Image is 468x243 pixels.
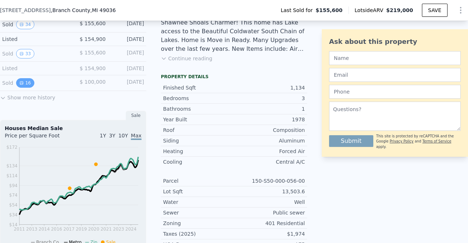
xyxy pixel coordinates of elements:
a: Terms of Service [422,139,451,143]
tspan: $172 [6,145,18,150]
div: Siding [163,137,234,144]
div: Taxes (2025) [163,230,234,238]
div: Year Built [163,116,234,123]
div: 150-S50-000-056-00 [234,177,305,185]
div: Houses Median Sale [5,125,141,132]
div: Composition [234,126,305,134]
tspan: 2011 [14,227,25,232]
a: Privacy Policy [390,139,414,143]
div: Listed [2,65,67,72]
div: 13,503.6 [234,188,305,195]
tspan: 2013 [26,227,38,232]
div: Sold [2,20,67,29]
button: View historical data [16,20,34,29]
div: Aluminum [234,137,305,144]
div: This site is protected by reCAPTCHA and the Google and apply. [376,134,461,149]
span: $155,600 [316,7,343,14]
div: 401 Residential [234,220,305,227]
span: $ 155,600 [80,50,106,56]
div: Shawnee Shoals Charmer! This home has Lake access to the Beautiful Coldwater South Chain of Lakes... [161,18,307,53]
tspan: 2024 [125,227,137,232]
div: Zoning [163,220,234,227]
div: [DATE] [112,20,144,29]
tspan: $74 [9,193,18,198]
div: [DATE] [112,35,144,43]
span: $ 154,900 [80,36,106,42]
div: Parcel [163,177,234,185]
div: 1 [234,105,305,113]
span: Last Sold for [281,7,316,14]
tspan: 2016 [51,227,62,232]
span: 3Y [109,133,115,138]
button: View historical data [16,49,34,58]
div: $1,974 [234,230,305,238]
div: Price per Square Foot [5,132,73,144]
div: Sold [2,49,67,58]
tspan: $14 [9,222,18,227]
button: SAVE [422,4,448,17]
div: 1,134 [234,84,305,91]
div: Lot Sqft [163,188,234,195]
div: 1978 [234,116,305,123]
div: Sewer [163,209,234,216]
div: Well [234,198,305,206]
div: [DATE] [112,78,144,88]
div: Finished Sqft [163,84,234,91]
span: $ 100,000 [80,79,106,85]
div: Bathrooms [163,105,234,113]
div: Roof [163,126,234,134]
div: [DATE] [112,65,144,72]
tspan: 2014 [39,227,50,232]
span: 1Y [100,133,106,138]
button: Show Options [453,3,468,18]
tspan: $94 [9,183,18,188]
div: Listed [2,35,67,43]
tspan: 2019 [76,227,87,232]
span: Lotside ARV [355,7,386,14]
div: Ask about this property [329,37,461,47]
tspan: $34 [9,212,18,217]
tspan: $114 [6,173,18,178]
div: Sale [126,111,146,120]
span: $ 155,600 [80,20,106,26]
div: Forced Air [234,148,305,155]
input: Phone [329,85,461,99]
tspan: $54 [9,202,18,208]
tspan: 2021 [101,227,112,232]
span: $ 154,900 [80,65,106,71]
tspan: 2017 [63,227,75,232]
button: Continue reading [161,55,212,62]
button: Submit [329,135,373,147]
div: Cooling [163,158,234,166]
span: 10Y [118,133,128,138]
button: View historical data [16,78,34,88]
tspan: 2020 [88,227,99,232]
div: Public sewer [234,209,305,216]
tspan: $134 [6,163,18,168]
span: , Branch County [51,7,116,14]
span: $219,000 [386,7,413,13]
span: , MI 49036 [90,7,116,13]
tspan: 2023 [113,227,124,232]
div: [DATE] [112,49,144,58]
div: Heating [163,148,234,155]
div: Bedrooms [163,95,234,102]
span: Max [131,133,141,140]
div: Sold [2,78,67,88]
div: 3 [234,95,305,102]
input: Name [329,51,461,65]
input: Email [329,68,461,82]
div: Water [163,198,234,206]
div: Central A/C [234,158,305,166]
div: Property details [161,74,307,80]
